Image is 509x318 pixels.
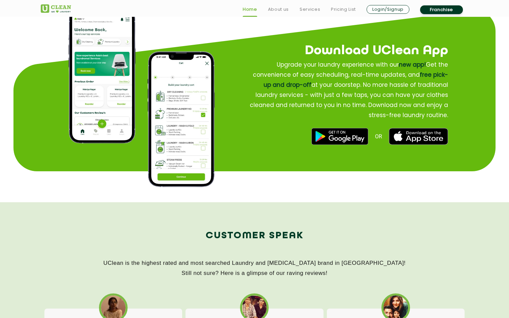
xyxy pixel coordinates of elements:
[147,51,215,187] img: process of how to place order on app
[300,5,320,13] a: Services
[367,5,409,14] a: Login/Signup
[420,5,463,14] a: Franchise
[399,61,426,69] span: new app!
[223,41,448,61] h2: Download UClean App
[41,4,71,13] img: UClean Laundry and Dry Cleaning
[41,258,468,278] p: UClean is the highest rated and most searched Laundry and [MEDICAL_DATA] brand in [GEOGRAPHIC_DAT...
[311,128,368,145] img: best dry cleaners near me
[331,5,356,13] a: Pricing List
[41,228,468,244] h2: Customer Speak
[243,5,257,13] a: Home
[389,128,448,145] img: best laundry near me
[245,60,448,120] p: Upgrade your laundry experience with our Get the convenience of easy scheduling, real-time update...
[268,5,289,13] a: About us
[68,7,136,144] img: app home page
[375,133,382,140] span: OR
